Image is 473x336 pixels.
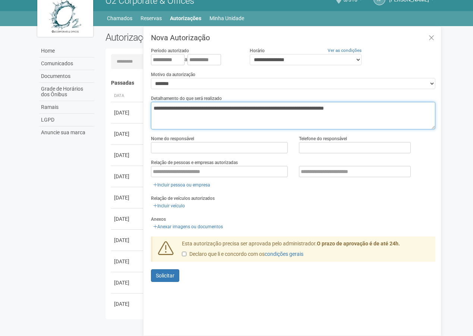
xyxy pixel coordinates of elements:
a: Incluir veículo [151,202,187,210]
div: Esta autorização precisa ser aprovada pelo administrador. [176,240,436,262]
a: Chamados [107,13,132,23]
h4: Passadas [111,80,431,86]
div: [DATE] [114,279,142,286]
a: Documentos [39,70,94,83]
h2: Autorizações [105,32,265,43]
a: condições gerais [265,251,303,257]
a: Autorizações [170,13,201,23]
a: Minha Unidade [209,13,244,23]
div: [DATE] [114,151,142,159]
a: Anuncie sua marca [39,126,94,139]
a: Ramais [39,101,94,114]
a: Reservas [141,13,162,23]
div: a [151,54,238,65]
div: [DATE] [114,236,142,244]
label: Telefone do responsável [299,135,347,142]
strong: O prazo de aprovação é de até 24h. [317,241,400,246]
label: Relação de pessoas e empresas autorizadas [151,159,238,166]
div: [DATE] [114,109,142,116]
label: Anexos [151,216,166,223]
div: [DATE] [114,258,142,265]
div: [DATE] [114,130,142,138]
label: Relação de veículos autorizados [151,195,215,202]
span: Solicitar [156,273,174,279]
a: Ver as condições [328,48,362,53]
div: [DATE] [114,194,142,201]
th: Data [111,90,145,102]
button: Solicitar [151,269,179,282]
label: Horário [250,47,265,54]
input: Declaro que li e concordo com oscondições gerais [182,252,186,256]
div: [DATE] [114,300,142,308]
label: Declaro que li e concordo com os [182,251,303,258]
a: LGPD [39,114,94,126]
label: Período autorizado [151,47,189,54]
a: Anexar imagens ou documentos [151,223,225,231]
label: Nome do responsável [151,135,194,142]
a: Incluir pessoa ou empresa [151,181,212,189]
label: Detalhamento do que será realizado [151,95,222,102]
label: Motivo da autorização [151,71,195,78]
a: Home [39,45,94,57]
div: [DATE] [114,173,142,180]
div: [DATE] [114,215,142,223]
a: Comunicados [39,57,94,70]
a: Grade de Horários dos Ônibus [39,83,94,101]
h3: Nova Autorização [151,34,435,41]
